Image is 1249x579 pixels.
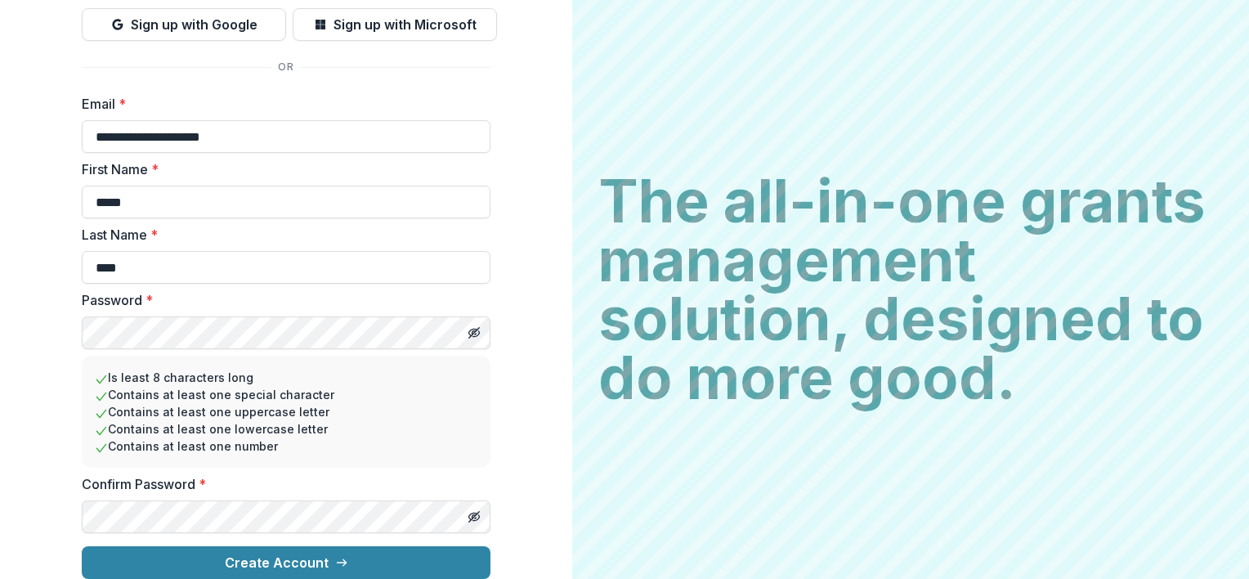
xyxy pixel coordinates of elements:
button: Sign up with Google [82,8,286,41]
li: Is least 8 characters long [95,369,477,386]
button: Create Account [82,546,490,579]
label: Password [82,290,481,310]
li: Contains at least one uppercase letter [95,403,477,420]
li: Contains at least one lowercase letter [95,420,477,438]
label: First Name [82,159,481,179]
li: Contains at least one number [95,438,477,455]
button: Toggle password visibility [461,320,487,346]
li: Contains at least one special character [95,386,477,403]
label: Email [82,94,481,114]
label: Last Name [82,225,481,245]
label: Confirm Password [82,474,481,494]
button: Sign up with Microsoft [293,8,497,41]
button: Toggle password visibility [461,504,487,530]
